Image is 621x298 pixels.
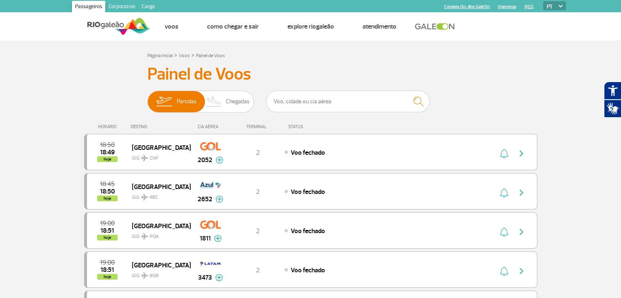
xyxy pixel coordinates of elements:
span: 2025-10-01 18:49:03 [100,149,115,155]
a: RQS [525,4,534,9]
a: Compra On-line GaleOn [444,4,490,9]
span: REC [150,194,158,201]
img: slider-desembarque [202,91,226,112]
img: sino-painel-voo.svg [500,227,508,237]
span: hoje [97,156,118,162]
img: sino-painel-voo.svg [500,188,508,198]
a: > [191,50,194,60]
span: 2 [256,188,260,196]
h3: Painel de Voos [147,64,474,85]
img: seta-direita-painel-voo.svg [516,149,526,158]
span: 2 [256,266,260,274]
span: BSB [150,272,158,280]
span: GIG [132,229,184,240]
a: Cargo [138,1,158,14]
a: Explore RIOgaleão [287,22,334,31]
button: Abrir recursos assistivos. [604,82,621,100]
a: Voos [179,53,190,59]
span: Voo fechado [291,188,325,196]
button: Abrir tradutor de língua de sinais. [604,100,621,118]
span: POA [150,233,159,240]
span: hoje [97,235,118,240]
span: 2025-10-01 19:00:00 [100,220,115,226]
span: 2025-10-01 19:00:00 [100,260,115,265]
span: Partidas [177,91,196,112]
img: slider-embarque [151,91,177,112]
span: Voo fechado [291,149,325,157]
div: CIA AÉREA [190,124,231,129]
span: 2025-10-01 18:50:00 [100,142,115,148]
span: 2 [256,149,260,157]
img: mais-info-painel-voo.svg [216,196,223,203]
div: STATUS [284,124,351,129]
div: HORÁRIO [87,124,131,129]
img: destiny_airplane.svg [141,155,148,161]
span: 3473 [198,273,212,282]
a: Página Inicial [147,53,173,59]
img: seta-direita-painel-voo.svg [516,266,526,276]
img: destiny_airplane.svg [141,194,148,200]
div: DESTINO [131,124,190,129]
span: 2052 [198,155,212,165]
span: GIG [132,189,184,201]
span: 2 [256,227,260,235]
img: mais-info-painel-voo.svg [216,156,223,164]
span: 2025-10-01 18:45:00 [100,181,115,187]
img: destiny_airplane.svg [141,233,148,240]
span: 2025-10-01 18:50:00 [100,189,115,194]
span: [GEOGRAPHIC_DATA] [132,181,184,192]
span: 1811 [200,234,211,243]
input: Voo, cidade ou cia aérea [266,91,430,112]
a: Voos [165,22,178,31]
span: Voo fechado [291,227,325,235]
span: GIG [132,268,184,280]
span: Voo fechado [291,266,325,274]
a: Painel de Voos [196,53,225,59]
div: TERMINAL [231,124,284,129]
a: Passageiros [72,1,105,14]
a: > [174,50,177,60]
span: 2025-10-01 18:51:26 [100,267,114,273]
a: Corporativo [105,1,138,14]
span: 2652 [198,194,212,204]
a: Como chegar e sair [207,22,259,31]
img: sino-painel-voo.svg [500,149,508,158]
a: Atendimento [363,22,396,31]
a: Imprensa [498,4,516,9]
img: mais-info-painel-voo.svg [214,235,222,242]
div: Plugin de acessibilidade da Hand Talk. [604,82,621,118]
span: CNF [150,155,158,162]
img: destiny_airplane.svg [141,272,148,279]
span: Chegadas [226,91,249,112]
img: mais-info-painel-voo.svg [215,274,223,281]
span: [GEOGRAPHIC_DATA] [132,220,184,231]
span: hoje [97,274,118,280]
img: sino-painel-voo.svg [500,266,508,276]
span: hoje [97,196,118,201]
span: GIG [132,150,184,162]
img: seta-direita-painel-voo.svg [516,188,526,198]
span: [GEOGRAPHIC_DATA] [132,142,184,153]
img: seta-direita-painel-voo.svg [516,227,526,237]
span: [GEOGRAPHIC_DATA] [132,260,184,270]
span: 2025-10-01 18:51:00 [100,228,114,234]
